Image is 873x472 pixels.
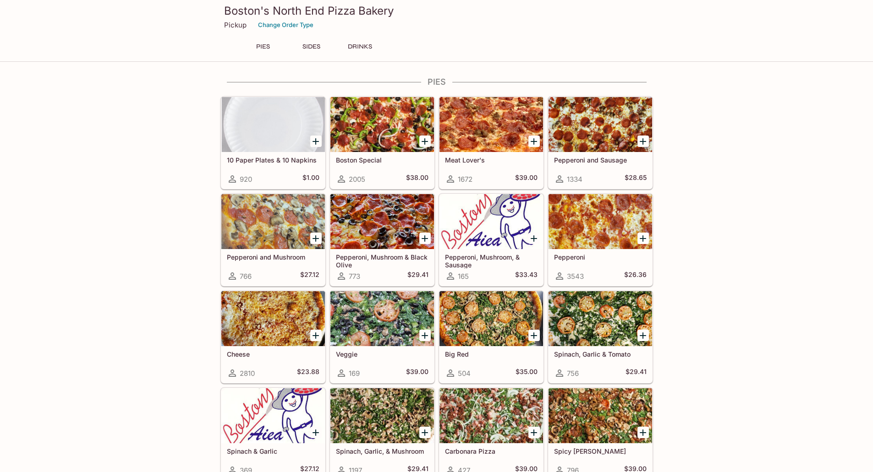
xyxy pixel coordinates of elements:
span: 2810 [240,369,255,378]
h3: Boston's North End Pizza Bakery [224,4,649,18]
div: Spinach, Garlic & Tomato [549,291,652,346]
button: Add 10 Paper Plates & 10 Napkins [310,136,322,147]
a: Pepperoni and Sausage1334$28.65 [548,97,653,189]
a: Boston Special2005$38.00 [330,97,434,189]
button: Add Cheese [310,330,322,341]
h5: $33.43 [515,271,538,282]
button: Add Boston Special [419,136,431,147]
span: 1672 [458,175,472,184]
p: Pickup [224,21,247,29]
a: Veggie169$39.00 [330,291,434,383]
h5: Spicy [PERSON_NAME] [554,447,647,455]
h5: Pepperoni and Sausage [554,156,647,164]
h5: $35.00 [516,368,538,379]
div: 10 Paper Plates & 10 Napkins [221,97,325,152]
button: PIES [242,40,284,53]
div: Veggie [330,291,434,346]
h5: $29.41 [407,271,428,282]
div: Spicy Jenny [549,388,652,443]
h5: Pepperoni and Mushroom [227,253,319,261]
h5: 10 Paper Plates & 10 Napkins [227,156,319,164]
a: Pepperoni, Mushroom, & Sausage165$33.43 [439,194,544,286]
button: SIDES [291,40,332,53]
span: 165 [458,272,469,281]
button: Add Spinach & Garlic [310,427,322,438]
a: Pepperoni3543$26.36 [548,194,653,286]
a: Big Red504$35.00 [439,291,544,383]
div: Pepperoni and Sausage [549,97,652,152]
div: Carbonara Pizza [439,388,543,443]
button: Add Spinach, Garlic & Tomato [637,330,649,341]
button: Add Pepperoni and Sausage [637,136,649,147]
h4: PIES [220,77,653,87]
h5: Veggie [336,350,428,358]
h5: Boston Special [336,156,428,164]
span: 1334 [567,175,582,184]
h5: Pepperoni, Mushroom, & Sausage [445,253,538,268]
h5: Carbonara Pizza [445,447,538,455]
button: Add Big Red [528,330,540,341]
button: Add Pepperoni, Mushroom & Black Olive [419,233,431,244]
a: Pepperoni and Mushroom766$27.12 [221,194,325,286]
div: Meat Lover's [439,97,543,152]
span: 169 [349,369,360,378]
span: 756 [567,369,579,378]
button: Add Carbonara Pizza [528,427,540,438]
h5: Spinach, Garlic & Tomato [554,350,647,358]
span: 2005 [349,175,365,184]
h5: $28.65 [625,174,647,184]
div: Cheese [221,291,325,346]
div: Big Red [439,291,543,346]
h5: $29.41 [626,368,647,379]
h5: $39.00 [515,174,538,184]
h5: Meat Lover's [445,156,538,164]
h5: $39.00 [406,368,428,379]
h5: $27.12 [300,271,319,282]
button: Add Meat Lover's [528,136,540,147]
span: 773 [349,272,360,281]
span: 504 [458,369,471,378]
h5: Big Red [445,350,538,358]
h5: Cheese [227,350,319,358]
div: Pepperoni [549,194,652,249]
button: Add Spicy Jenny [637,427,649,438]
div: Pepperoni, Mushroom & Black Olive [330,194,434,249]
button: Add Pepperoni, Mushroom, & Sausage [528,233,540,244]
span: 920 [240,175,252,184]
span: 766 [240,272,252,281]
button: Change Order Type [254,18,318,32]
h5: $1.00 [302,174,319,184]
h5: Spinach & Garlic [227,447,319,455]
a: Pepperoni, Mushroom & Black Olive773$29.41 [330,194,434,286]
div: Spinach, Garlic, & Mushroom [330,388,434,443]
button: Add Veggie [419,330,431,341]
div: Boston Special [330,97,434,152]
span: 3543 [567,272,584,281]
div: Pepperoni and Mushroom [221,194,325,249]
button: Add Pepperoni and Mushroom [310,233,322,244]
button: Add Spinach, Garlic, & Mushroom [419,427,431,438]
a: 10 Paper Plates & 10 Napkins920$1.00 [221,97,325,189]
h5: Pepperoni [554,253,647,261]
h5: $23.88 [297,368,319,379]
h5: Pepperoni, Mushroom & Black Olive [336,253,428,268]
a: Cheese2810$23.88 [221,291,325,383]
button: DRINKS [340,40,381,53]
button: Add Pepperoni [637,233,649,244]
a: Spinach, Garlic & Tomato756$29.41 [548,291,653,383]
h5: Spinach, Garlic, & Mushroom [336,447,428,455]
a: Meat Lover's1672$39.00 [439,97,544,189]
div: Pepperoni, Mushroom, & Sausage [439,194,543,249]
h5: $26.36 [624,271,647,282]
div: Spinach & Garlic [221,388,325,443]
h5: $38.00 [406,174,428,184]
